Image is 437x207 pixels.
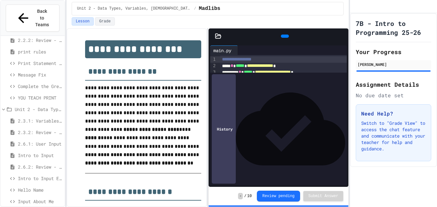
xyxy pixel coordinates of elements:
[244,194,246,199] span: /
[18,37,62,44] span: 2.2.2: Review - Hello, World!
[18,175,62,182] span: Intro to Input Exercise
[18,129,62,136] span: 2.3.2: Review - Variables and Data Types
[210,69,217,76] div: 3
[247,194,252,199] span: 10
[356,92,431,99] div: No due date set
[18,163,62,170] span: 2.6.2: Review - User Input
[72,17,94,26] button: Lesson
[358,61,429,67] div: [PERSON_NAME]
[356,80,431,89] h2: Assignment Details
[210,45,238,55] div: main.py
[18,187,62,193] span: Hello Name
[356,19,431,37] h1: 7B - Intro to Programming 25-26
[212,74,236,184] div: History
[356,47,431,56] h2: Your Progress
[18,71,62,78] span: Message Fix
[95,17,115,26] button: Grade
[257,191,300,202] button: Review pending
[18,140,62,147] span: 2.6.1: User Input
[210,47,234,54] div: main.py
[210,63,217,69] div: 2
[6,4,60,32] button: Back to Teams
[238,193,243,199] span: -
[361,110,426,117] h3: Need Help?
[77,6,192,11] span: Unit 2 - Data Types, Variables, [DEMOGRAPHIC_DATA]
[18,94,62,101] span: YOU TEACH PRINT
[35,8,50,28] span: Back to Teams
[18,198,62,205] span: Input About Me
[194,6,196,11] span: /
[18,83,62,90] span: Complete the Greeting
[361,120,426,152] p: Switch to "Grade View" to access the chat feature and communicate with your teacher for help and ...
[303,191,344,201] button: Submit Answer
[18,152,62,159] span: Intro to Input
[18,60,62,67] span: Print Statement Repair
[199,5,220,12] span: Madlibs
[18,48,62,55] span: print rules
[15,106,62,113] span: Unit 2 - Data Types, Variables, [DEMOGRAPHIC_DATA]
[308,194,338,199] span: Submit Answer
[18,117,62,124] span: 2.3.1: Variables and Data Types
[210,56,217,63] div: 1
